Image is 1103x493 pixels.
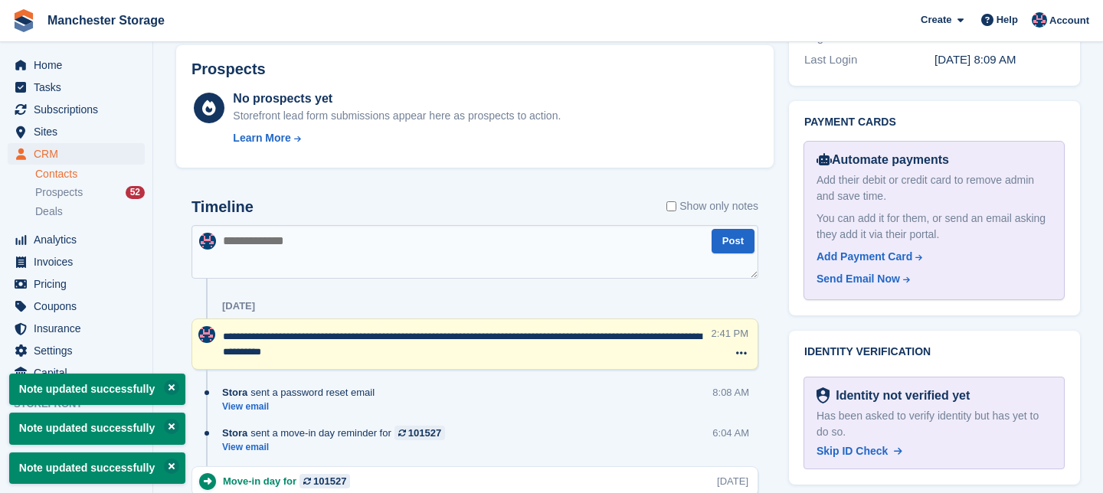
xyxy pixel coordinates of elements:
[34,99,126,120] span: Subscriptions
[712,326,748,341] div: 2:41 PM
[34,362,126,384] span: Capital
[233,108,561,124] div: Storefront lead form submissions appear here as prospects to action.
[830,387,970,405] div: Identity not verified yet
[804,51,934,69] div: Last Login
[712,426,749,440] div: 6:04 AM
[34,273,126,295] span: Pricing
[8,54,145,76] a: menu
[666,198,676,214] input: Show only notes
[8,362,145,384] a: menu
[222,385,247,400] span: Stora
[817,387,830,404] img: Identity Verification Ready
[222,400,382,413] a: View email
[804,116,1065,129] h2: Payment cards
[223,474,358,488] div: Move-in day for
[12,9,35,32] img: stora-icon-8386f47178a22dfd0bd8f6a31ec36ba5ce8667c1dd55bd0f319d3a0aa187defe.svg
[313,474,346,488] div: 101527
[34,340,126,361] span: Settings
[35,185,83,200] span: Prospects
[191,60,266,78] h2: Prospects
[804,346,1065,358] h2: Identity verification
[997,12,1018,28] span: Help
[222,426,453,440] div: sent a move-in day reminder for
[222,300,255,312] div: [DATE]
[34,251,126,273] span: Invoices
[817,249,1046,265] a: Add Payment Card
[8,251,145,273] a: menu
[408,426,441,440] div: 101527
[35,167,145,181] a: Contacts
[191,198,254,216] h2: Timeline
[666,198,758,214] label: Show only notes
[222,441,453,454] a: View email
[8,295,145,317] a: menu
[817,408,1052,440] div: Has been asked to verify identity but has yet to do so.
[233,130,290,146] div: Learn More
[34,318,126,339] span: Insurance
[8,340,145,361] a: menu
[717,474,748,488] div: [DATE]
[394,426,445,440] a: 101527
[712,385,749,400] div: 8:08 AM
[8,121,145,142] a: menu
[817,445,888,457] span: Skip ID Check
[35,184,145,201] a: Prospects 52
[34,295,126,317] span: Coupons
[921,12,951,28] span: Create
[712,229,754,254] button: Post
[222,385,382,400] div: sent a password reset email
[8,273,145,295] a: menu
[8,99,145,120] a: menu
[817,443,902,459] a: Skip ID Check
[299,474,350,488] a: 101527
[9,452,185,484] p: Note updated successfully
[35,204,63,219] span: Deals
[8,416,145,437] a: menu
[9,413,185,444] p: Note updated successfully
[222,426,247,440] span: Stora
[8,143,145,165] a: menu
[126,186,145,199] div: 52
[41,8,171,33] a: Manchester Storage
[34,121,126,142] span: Sites
[9,374,185,405] p: Note updated successfully
[1049,13,1089,28] span: Account
[817,271,900,287] div: Send Email Now
[8,318,145,339] a: menu
[817,151,1052,169] div: Automate payments
[817,172,1052,204] div: Add their debit or credit card to remove admin and save time.
[817,211,1052,243] div: You can add it for them, or send an email asking they add it via their portal.
[34,229,126,250] span: Analytics
[8,229,145,250] a: menu
[817,249,912,265] div: Add Payment Card
[233,130,561,146] a: Learn More
[34,143,126,165] span: CRM
[934,53,1016,66] time: 2025-09-01 07:09:25 UTC
[233,90,561,108] div: No prospects yet
[34,77,126,98] span: Tasks
[35,204,145,220] a: Deals
[34,54,126,76] span: Home
[8,77,145,98] a: menu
